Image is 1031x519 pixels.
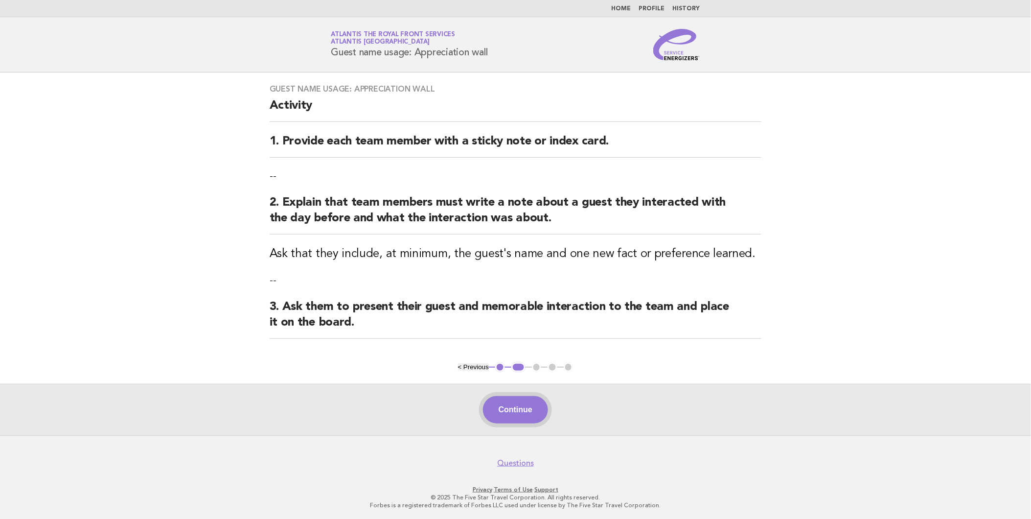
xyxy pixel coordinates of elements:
[483,396,548,424] button: Continue
[331,32,488,57] h1: Guest name usage: Appreciation wall
[494,486,533,493] a: Terms of Use
[653,29,700,60] img: Service Energizers
[216,486,815,494] p: · ·
[458,363,489,371] button: < Previous
[216,501,815,509] p: Forbes is a registered trademark of Forbes LLC used under license by The Five Star Travel Corpora...
[216,494,815,501] p: © 2025 The Five Star Travel Corporation. All rights reserved.
[495,362,505,372] button: 1
[331,39,430,46] span: Atlantis [GEOGRAPHIC_DATA]
[270,274,762,287] p: --
[511,362,526,372] button: 2
[673,6,700,12] a: History
[331,31,456,45] a: Atlantis The Royal Front ServicesAtlantis [GEOGRAPHIC_DATA]
[612,6,631,12] a: Home
[270,98,762,122] h2: Activity
[270,84,762,94] h3: Guest name usage: Appreciation wall
[270,299,762,339] h2: 3. Ask them to present their guest and memorable interaction to the team and place it on the board.
[270,246,762,262] h3: Ask that they include, at minimum, the guest's name and one new fact or preference learned.
[270,195,762,235] h2: 2. Explain that team members must write a note about a guest they interacted with the day before ...
[270,134,762,158] h2: 1. Provide each team member with a sticky note or index card.
[473,486,492,493] a: Privacy
[639,6,665,12] a: Profile
[534,486,558,493] a: Support
[497,458,534,468] a: Questions
[270,169,762,183] p: --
